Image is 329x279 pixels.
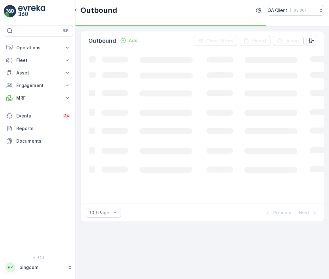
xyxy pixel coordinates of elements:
p: Operations [16,45,60,51]
p: Add [129,37,138,44]
div: PP [5,262,15,272]
p: Engagement [16,82,60,89]
button: Clear Filters [194,36,237,46]
p: Outbound [88,36,116,45]
p: Asset [16,70,60,76]
img: logo_light-DOdMpM7g.png [18,5,45,18]
button: Previous [264,209,293,216]
p: MRF [16,95,60,101]
p: Documents [16,138,70,144]
p: Import [285,38,300,44]
p: Events [16,113,59,119]
button: Add [118,37,140,44]
button: Export [240,36,270,46]
a: Events34 [4,110,73,122]
p: ( +03:00 ) [290,8,306,13]
button: Asset [4,67,73,79]
button: Fleet [4,54,73,67]
a: Documents [4,135,73,147]
button: PPpingdom [4,261,73,274]
a: Reports [4,122,73,135]
button: MRF [4,92,73,104]
button: Operations [4,41,73,54]
button: QA Client(+03:00) [268,5,324,16]
span: v 1.50.1 [4,256,73,260]
p: QA Client [268,7,287,14]
p: Next [299,210,309,216]
p: 34 [64,113,69,118]
p: Reports [16,125,70,132]
p: ⌘B [62,28,69,33]
img: logo [4,5,16,18]
p: Export [252,38,267,44]
p: Outbound [81,5,117,15]
p: Fleet [16,57,60,63]
button: Engagement [4,79,73,92]
button: Next [298,209,319,216]
p: Clear Filters [206,38,233,44]
button: Import [273,36,304,46]
p: pingdom [19,264,64,271]
p: Previous [273,210,293,216]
